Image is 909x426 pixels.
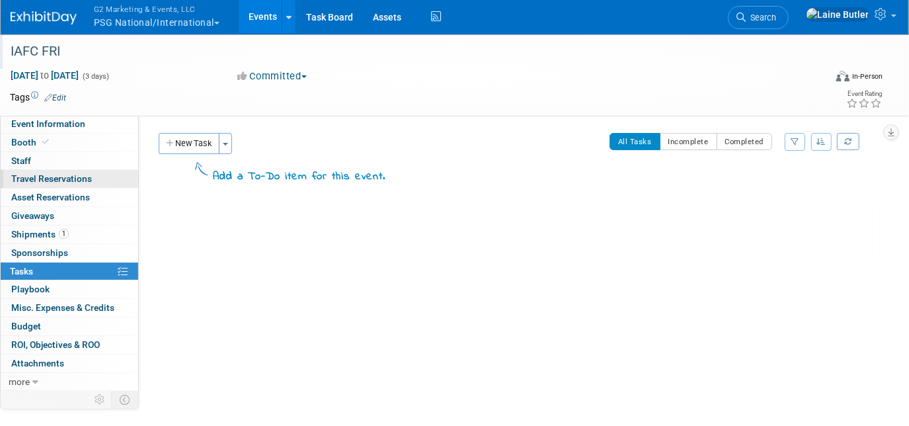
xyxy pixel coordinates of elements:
[1,226,138,243] a: Shipments1
[11,302,114,313] span: Misc. Expenses & Credits
[11,118,85,129] span: Event Information
[11,173,92,184] span: Travel Reservations
[11,284,50,294] span: Playbook
[59,229,69,239] span: 1
[11,321,41,331] span: Budget
[6,40,809,64] div: IAFC FRI
[159,133,219,154] button: New Task
[1,280,138,298] a: Playbook
[1,263,138,280] a: Tasks
[10,69,79,81] span: [DATE] [DATE]
[837,133,859,150] a: Refresh
[728,6,789,29] a: Search
[11,247,68,258] span: Sponsorships
[11,210,54,221] span: Giveaways
[1,115,138,133] a: Event Information
[1,373,138,391] a: more
[754,69,883,89] div: Event Format
[112,391,139,408] td: Toggle Event Tabs
[1,355,138,372] a: Attachments
[11,339,100,350] span: ROI, Objectives & ROO
[213,169,385,185] div: Add a To-Do item for this event.
[660,133,717,150] button: Incomplete
[233,69,312,83] button: Committed
[9,376,30,387] span: more
[11,155,31,166] span: Staff
[851,71,883,81] div: In-Person
[94,2,219,16] span: G2 Marketing & Events, LLC
[42,138,49,146] i: Booth reservation complete
[1,152,138,170] a: Staff
[11,229,69,239] span: Shipments
[806,7,869,22] img: Laine Butler
[1,134,138,151] a: Booth
[38,70,51,81] span: to
[11,137,52,148] span: Booth
[10,91,66,104] td: Tags
[836,71,850,81] img: Format-Inperson.png
[11,192,90,202] span: Asset Reservations
[1,336,138,354] a: ROI, Objectives & ROO
[89,391,112,408] td: Personalize Event Tab Strip
[1,244,138,262] a: Sponsorships
[717,133,773,150] button: Completed
[846,91,882,97] div: Event Rating
[1,299,138,317] a: Misc. Expenses & Credits
[1,318,138,335] a: Budget
[746,13,776,22] span: Search
[1,207,138,225] a: Giveaways
[610,133,660,150] button: All Tasks
[10,266,33,277] span: Tasks
[1,189,138,206] a: Asset Reservations
[44,93,66,103] a: Edit
[11,11,77,24] img: ExhibitDay
[1,170,138,188] a: Travel Reservations
[11,358,64,368] span: Attachments
[81,72,109,81] span: (3 days)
